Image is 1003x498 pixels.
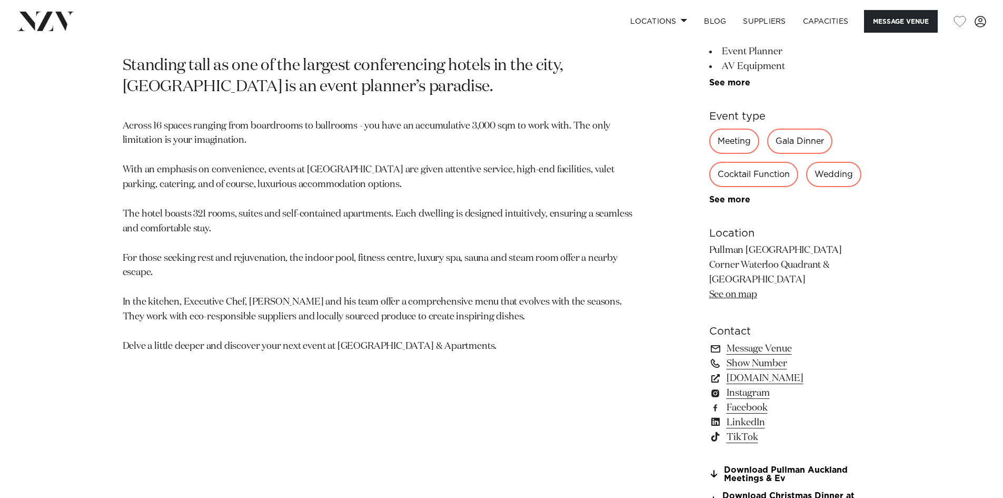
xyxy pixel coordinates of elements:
a: LinkedIn [709,415,881,430]
div: Gala Dinner [767,129,832,154]
h6: Contact [709,324,881,339]
li: Event Planner [709,44,881,59]
a: TikTok [709,430,881,445]
p: Standing tall as one of the largest conferencing hotels in the city, [GEOGRAPHIC_DATA] is an even... [123,56,634,98]
div: Meeting [709,129,759,154]
img: nzv-logo.png [17,12,74,31]
a: See on map [709,290,757,299]
a: Locations [622,10,696,33]
div: Wedding [806,162,861,187]
h6: Location [709,226,881,241]
a: Facebook [709,401,881,415]
a: [DOMAIN_NAME] [709,371,881,386]
button: Message Venue [864,10,938,33]
a: Instagram [709,386,881,401]
a: Capacities [795,10,857,33]
h6: Event type [709,109,881,124]
a: Message Venue [709,341,881,356]
li: AV Equipment [709,59,881,74]
div: Cocktail Function [709,162,798,187]
a: Show Number [709,356,881,371]
p: Pullman [GEOGRAPHIC_DATA] Corner Waterloo Quadrant & [GEOGRAPHIC_DATA] [709,243,881,302]
a: BLOG [696,10,734,33]
p: Across 16 spaces ranging from boardrooms to ballrooms - you have an accumulative 3,000 sqm to wor... [123,119,634,354]
a: Download Pullman Auckland Meetings & Ev [709,466,881,484]
a: SUPPLIERS [734,10,794,33]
